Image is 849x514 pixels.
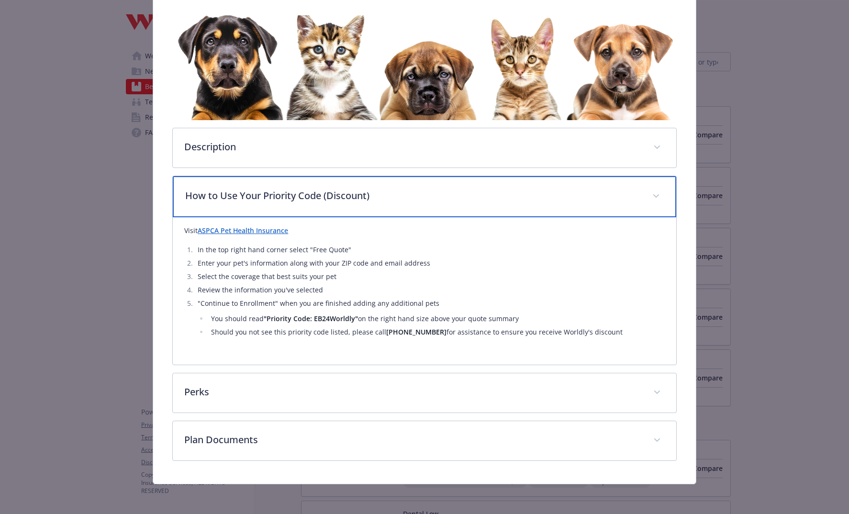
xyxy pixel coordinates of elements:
[185,189,640,203] p: How to Use Your Priority Code (Discount)
[173,373,676,413] div: Perks
[208,313,664,324] li: You should read on the right hand size above your quote summary
[195,298,664,338] li: "Continue to Enrollment" when you are finished adding any additional pets
[195,244,664,256] li: In the top right hand corner select "Free Quote"
[264,314,358,323] strong: "Priority Code: EB24Worldly"
[173,217,676,365] div: How to Use Your Priority Code (Discount)
[173,128,676,168] div: Description
[386,327,447,336] strong: [PHONE_NUMBER]
[198,226,288,235] a: ASPCA Pet Health Insurance
[184,140,641,154] p: Description
[184,225,664,236] p: Visit
[195,271,664,282] li: Select the coverage that best suits your pet
[173,176,676,217] div: How to Use Your Priority Code (Discount)
[172,15,676,120] img: banner
[184,433,641,447] p: Plan Documents
[208,326,664,338] li: Should you not see this priority code listed, please call for assistance to ensure you receive Wo...
[195,257,664,269] li: Enter your pet's information along with your ZIP code and email address
[173,421,676,460] div: Plan Documents
[184,385,641,399] p: Perks
[195,284,664,296] li: Review the information you've selected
